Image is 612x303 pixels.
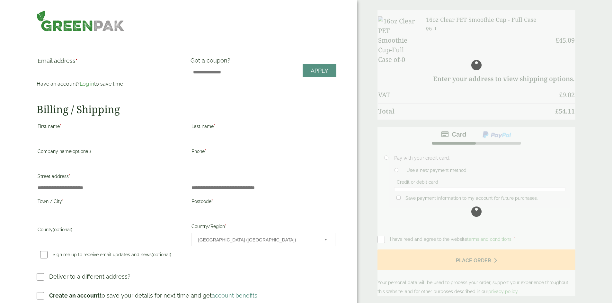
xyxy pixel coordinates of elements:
label: Country/Region [191,222,335,233]
label: Sign me up to receive email updates and news [38,252,174,259]
span: (optional) [71,149,91,154]
abbr: required [214,124,215,129]
abbr: required [75,57,77,64]
a: Log in [80,81,94,87]
label: Phone [191,147,335,158]
abbr: required [62,199,64,204]
span: Country/Region [191,233,335,246]
label: Last name [191,122,335,133]
p: Have an account? to save time [37,80,182,88]
span: (optional) [152,252,171,257]
label: County [38,225,182,236]
label: Got a coupon? [191,57,233,67]
a: account benefits [212,292,257,299]
label: Street address [38,172,182,183]
label: Company name [38,147,182,158]
input: Sign me up to receive email updates and news(optional) [40,251,48,258]
span: Apply [311,67,328,74]
h2: Billing / Shipping [37,103,336,115]
label: Email address [38,58,182,67]
strong: Create an account [49,292,100,299]
label: Town / City [38,197,182,208]
label: Postcode [191,197,335,208]
a: Apply [303,64,336,78]
abbr: required [225,224,226,229]
p: Deliver to a different address? [49,272,130,281]
abbr: required [205,149,206,154]
abbr: required [211,199,213,204]
abbr: required [69,174,70,179]
span: United Kingdom (UK) [198,233,316,247]
p: to save your details for next time and get [49,291,257,300]
img: GreenPak Supplies [37,10,124,31]
label: First name [38,122,182,133]
span: (optional) [53,227,72,232]
abbr: required [60,124,61,129]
